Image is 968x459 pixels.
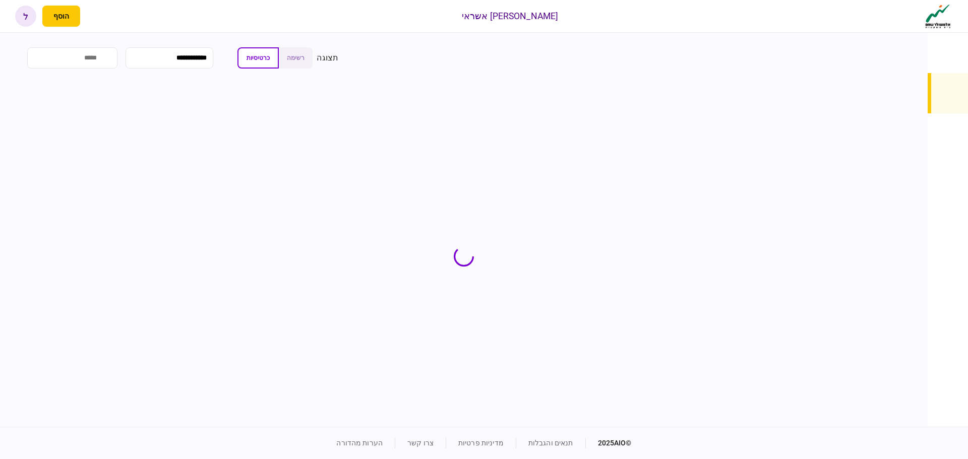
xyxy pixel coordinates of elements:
[247,54,270,61] span: כרטיסיות
[15,6,36,27] button: ל
[317,52,338,64] div: תצוגה
[528,439,573,447] a: תנאים והגבלות
[86,6,107,27] button: פתח רשימת התראות
[279,47,313,69] button: רשימה
[237,47,279,69] button: כרטיסיות
[923,4,953,29] img: client company logo
[42,6,80,27] button: פתח תפריט להוספת לקוח
[458,439,504,447] a: מדיניות פרטיות
[585,438,632,448] div: © 2025 AIO
[336,439,383,447] a: הערות מהדורה
[462,10,559,23] div: [PERSON_NAME] אשראי
[407,439,434,447] a: צרו קשר
[287,54,305,61] span: רשימה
